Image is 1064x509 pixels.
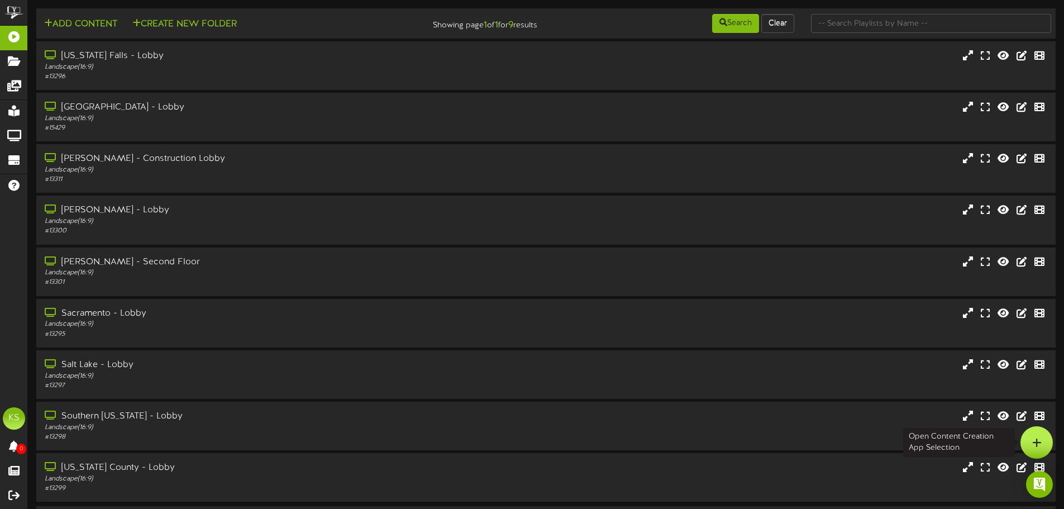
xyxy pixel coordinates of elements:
button: Search [712,14,759,33]
div: Landscape ( 16:9 ) [45,63,452,72]
div: [GEOGRAPHIC_DATA] - Lobby [45,101,452,114]
button: Add Content [41,17,121,31]
strong: 9 [508,20,513,30]
strong: 1 [495,20,498,30]
div: # 13296 [45,72,452,82]
div: # 13301 [45,278,452,287]
div: [PERSON_NAME] - Second Floor [45,256,452,269]
div: [US_STATE] Falls - Lobby [45,50,452,63]
input: -- Search Playlists by Name -- [811,14,1051,33]
div: Landscape ( 16:9 ) [45,268,452,278]
div: Showing page of for results [375,13,546,32]
div: Landscape ( 16:9 ) [45,474,452,484]
div: [US_STATE] County - Lobby [45,462,452,474]
div: Sacramento - Lobby [45,307,452,320]
div: Salt Lake - Lobby [45,359,452,372]
div: [PERSON_NAME] - Lobby [45,204,452,217]
div: KS [3,407,25,430]
button: Clear [761,14,794,33]
div: Landscape ( 16:9 ) [45,423,452,432]
div: Landscape ( 16:9 ) [45,165,452,175]
div: Landscape ( 16:9 ) [45,372,452,381]
div: Open Intercom Messenger [1026,471,1053,498]
div: # 13299 [45,484,452,493]
div: # 13311 [45,175,452,184]
div: # 13297 [45,381,452,391]
div: Southern [US_STATE] - Lobby [45,410,452,423]
div: # 13300 [45,226,452,236]
strong: 1 [484,20,487,30]
div: # 13295 [45,330,452,339]
span: 0 [16,444,26,454]
div: [PERSON_NAME] - Construction Lobby [45,153,452,165]
button: Create New Folder [129,17,240,31]
div: Landscape ( 16:9 ) [45,217,452,226]
div: Landscape ( 16:9 ) [45,114,452,123]
div: # 15429 [45,123,452,133]
div: Landscape ( 16:9 ) [45,320,452,329]
div: # 13298 [45,432,452,442]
